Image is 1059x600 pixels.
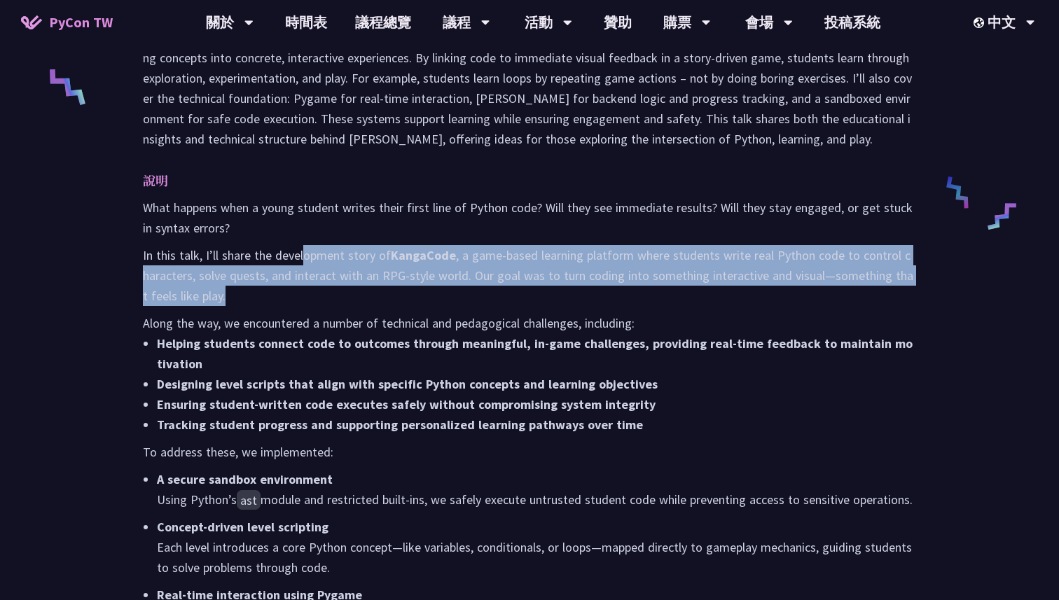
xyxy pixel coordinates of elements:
p: To address these, we implemented: [143,442,916,462]
a: PyCon TW [7,5,127,40]
strong: Designing level scripts that align with specific Python concepts and learning objectives [157,376,658,392]
span: PyCon TW [49,12,113,33]
code: ast [237,490,261,510]
p: In this talk, I’ll share the development story of , a game-based learning platform where students... [143,245,916,306]
p: 說明 [143,170,888,190]
strong: Concept-driven level scripting [157,519,328,535]
strong: Tracking student progress and supporting personalized learning pathways over time [157,417,643,433]
strong: Ensuring student-written code executes safely without compromising system integrity [157,396,656,412]
img: Home icon of PyCon TW 2025 [21,15,42,29]
strong: KangaCode [391,247,456,263]
p: What happens when a young student writes their first line of Python code? Will they see immediate... [143,197,916,238]
strong: A secure sandbox environment [157,471,333,487]
p: How can we help K–12 students write their first line of Python – and stay engaged? In this talk, ... [143,7,916,149]
p: Along the way, we encountered a number of technical and pedagogical challenges, including: [143,313,916,333]
p: Each level introduces a core Python concept—like variables, conditionals, or loops—mapped directl... [157,517,916,578]
strong: Helping students connect code to outcomes through meaningful, in-game challenges, providing real-... [157,335,913,372]
img: Locale Icon [974,18,988,28]
p: Using Python’s module and restricted built-ins, we safely execute untrusted student code while pr... [157,469,916,510]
